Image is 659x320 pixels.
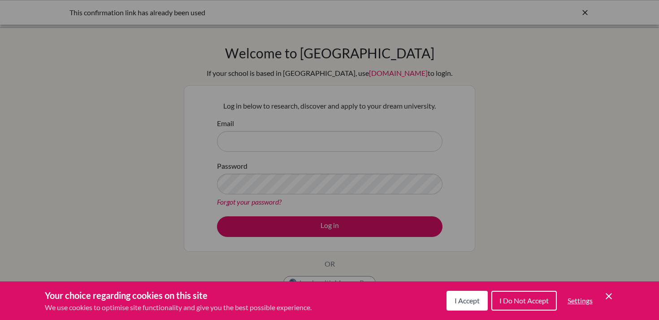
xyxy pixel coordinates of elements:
[568,296,593,305] span: Settings
[447,291,488,311] button: I Accept
[45,302,312,313] p: We use cookies to optimise site functionality and give you the best possible experience.
[455,296,480,305] span: I Accept
[603,291,614,302] button: Save and close
[45,289,312,302] h3: Your choice regarding cookies on this site
[491,291,557,311] button: I Do Not Accept
[499,296,549,305] span: I Do Not Accept
[560,292,600,310] button: Settings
